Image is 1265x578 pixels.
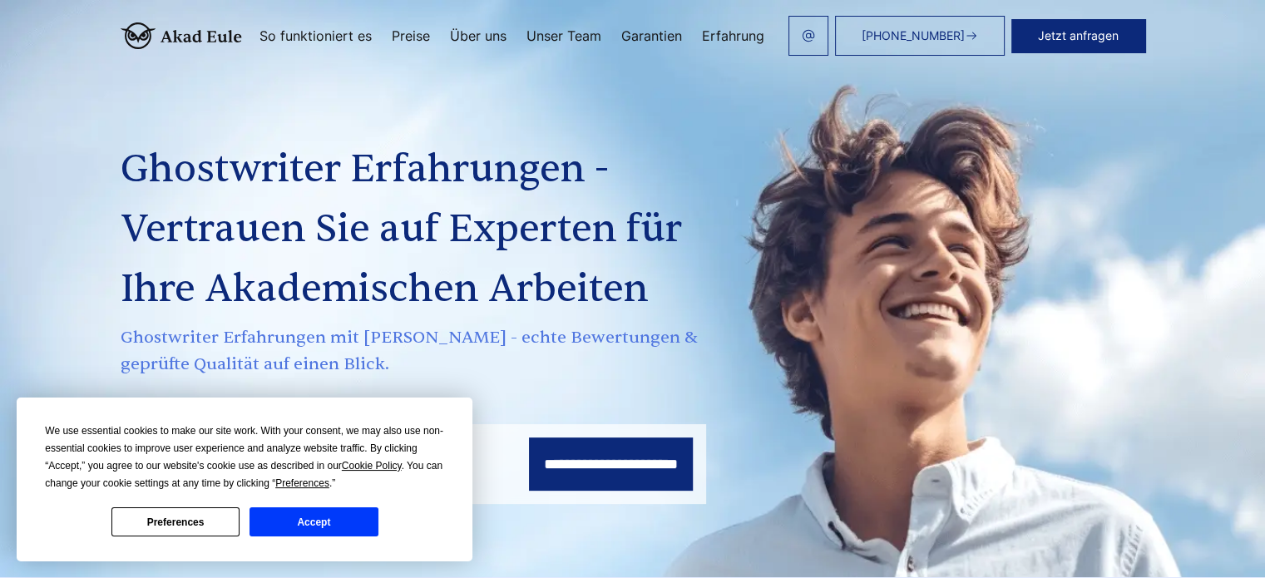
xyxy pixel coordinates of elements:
[17,398,472,561] div: Cookie Consent Prompt
[702,29,764,42] a: Erfahrung
[862,29,965,42] span: [PHONE_NUMBER]
[111,507,240,536] button: Preferences
[275,477,329,489] span: Preferences
[342,460,402,472] span: Cookie Policy
[1011,19,1145,52] button: Jetzt anfragen
[392,29,430,42] a: Preise
[450,29,506,42] a: Über uns
[121,22,242,49] img: logo
[526,29,601,42] a: Unser Team
[121,140,746,319] h1: Ghostwriter Erfahrungen - Vertrauen Sie auf Experten für Ihre Akademischen Arbeiten
[45,422,444,492] div: We use essential cookies to make our site work. With your consent, we may also use non-essential ...
[259,29,372,42] a: So funktioniert es
[835,16,1005,56] a: [PHONE_NUMBER]
[250,507,378,536] button: Accept
[121,324,746,378] span: Ghostwriter Erfahrungen mit [PERSON_NAME] - echte Bewertungen & geprüfte Qualität auf einen Blick.
[802,29,815,42] img: email
[621,29,682,42] a: Garantien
